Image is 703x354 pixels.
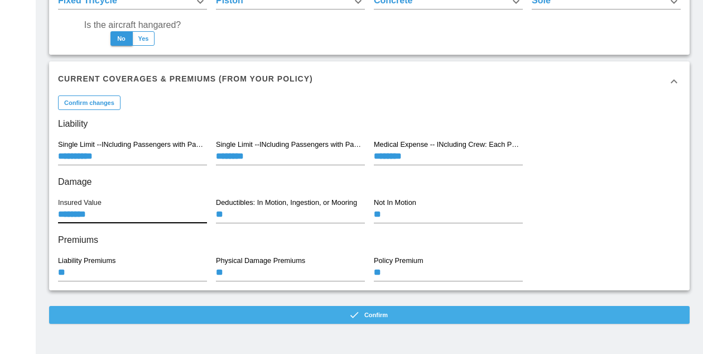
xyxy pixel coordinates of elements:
[84,18,181,31] label: Is the aircraft hangared?
[58,198,102,208] label: Insured Value
[110,31,133,46] button: No
[132,31,155,46] button: Yes
[58,140,206,150] label: Single Limit --INcluding Passengers with Passenger Liability limited internally to: Each Occurrence
[58,116,681,132] h6: Liability
[374,198,416,208] label: Not In Motion
[216,198,357,208] label: Deductibles: In Motion, Ingestion, or Mooring
[58,73,313,85] h6: Current Coverages & Premiums (from your policy)
[49,61,690,102] div: Current Coverages & Premiums (from your policy)
[374,256,423,266] label: Policy Premium
[374,140,522,150] label: Medical Expense -- INcluding Crew: Each Person
[216,256,305,266] label: Physical Damage Premiums
[58,95,121,110] button: Confirm changes
[49,306,690,324] button: Confirm
[58,256,115,266] label: Liability Premiums
[216,140,364,150] label: Single Limit --INcluding Passengers with Passenger Liability limited internally to: Each Person
[58,174,681,190] h6: Damage
[58,232,681,248] h6: Premiums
